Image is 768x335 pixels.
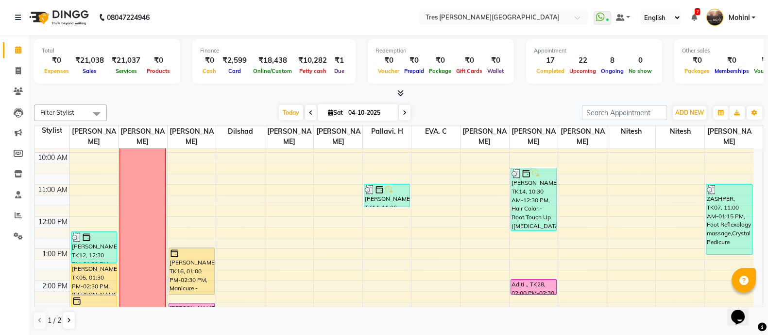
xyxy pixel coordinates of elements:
div: 0 [626,55,654,66]
span: Packages [682,68,712,74]
span: [PERSON_NAME] [558,125,607,148]
div: ₹0 [375,55,402,66]
input: Search Appointment [582,105,667,120]
span: Cash [200,68,219,74]
span: 7 [695,8,700,15]
span: Dilshad [216,125,265,138]
b: 08047224946 [107,4,150,31]
span: Ongoing [598,68,626,74]
span: [PERSON_NAME] [510,125,558,148]
div: ₹0 [42,55,71,66]
span: Petty cash [297,68,329,74]
div: ₹0 [402,55,427,66]
div: Appointment [534,47,654,55]
div: Total [42,47,172,55]
span: Products [144,68,172,74]
a: 7 [691,13,697,22]
div: ₹21,037 [108,55,144,66]
span: Expenses [42,68,71,74]
div: 1:00 PM [40,249,69,259]
span: Due [332,68,347,74]
span: Wallet [485,68,506,74]
span: Upcoming [567,68,598,74]
div: ₹1 [331,55,348,66]
div: [PERSON_NAME], TK12, 12:30 PM-01:30 PM, [PERSON_NAME] - Classic Shave [71,232,117,263]
div: 2:00 PM [40,281,69,291]
span: Package [427,68,454,74]
iframe: chat widget [727,296,758,325]
span: Nitesh [607,125,656,138]
span: Filter Stylist [40,108,74,116]
div: ₹0 [485,55,506,66]
span: [PERSON_NAME] [168,125,216,148]
span: Memberships [712,68,751,74]
span: Services [113,68,139,74]
div: 12:00 PM [36,217,69,227]
span: Voucher [375,68,402,74]
div: ₹10,282 [294,55,331,66]
div: ₹0 [144,55,172,66]
span: [PERSON_NAME] [265,125,314,148]
div: ₹0 [712,55,751,66]
span: Online/Custom [251,68,294,74]
div: [PERSON_NAME], TK16, 01:00 PM-02:30 PM, Manicure - Regular (₹950) [169,248,214,294]
span: Pallavi. H [363,125,411,138]
span: 1 / 2 [48,316,61,326]
div: ₹0 [200,55,219,66]
div: ₹0 [682,55,712,66]
div: Finance [200,47,348,55]
span: No show [626,68,654,74]
div: 17 [534,55,567,66]
span: Sat [325,109,345,116]
span: [PERSON_NAME] [314,125,362,148]
input: 2025-10-04 [345,106,394,120]
div: [PERSON_NAME], TK26, 02:30 PM-03:30 PM, [PERSON_NAME] - Classic Shave [71,296,117,326]
div: ₹18,438 [251,55,294,66]
div: ₹21,038 [71,55,108,66]
span: Gift Cards [454,68,485,74]
div: [PERSON_NAME], TK15, 02:45 PM-03:45 PM, Gel Polish (Hand) [169,303,214,334]
span: [PERSON_NAME] [119,125,167,148]
div: ₹2,599 [219,55,251,66]
div: ₹0 [427,55,454,66]
div: ₹0 [454,55,485,66]
div: Redemption [375,47,506,55]
div: [PERSON_NAME], TK14, 11:00 AM-11:45 AM, Foot Reflexology massage (₹900) [364,184,410,207]
span: ADD NEW [675,109,704,116]
div: ZASHPER, TK07, 11:00 AM-01:15 PM, Foot Reflexology massage,Crystal Pedicure [706,184,752,254]
span: [PERSON_NAME] [461,125,509,148]
span: Nitesh [656,125,704,138]
div: 11:00 AM [36,185,69,195]
span: [PERSON_NAME] [705,125,753,148]
img: Mohini [706,9,723,26]
span: [PERSON_NAME] [70,125,119,148]
span: Today [279,105,303,120]
span: Completed [534,68,567,74]
span: Card [226,68,243,74]
div: Stylist [34,125,69,136]
div: 22 [567,55,598,66]
img: logo [25,4,91,31]
div: Aditi ., TK28, 02:00 PM-02:30 PM, Styling - Blow-dry without Shampoo [511,280,556,294]
span: EVA. C [411,125,460,138]
div: [PERSON_NAME], TK14, 10:30 AM-12:30 PM, Hair Color - Root Touch Up ([MEDICAL_DATA] Free) (Women) [511,168,556,230]
div: [PERSON_NAME], TK05, 01:30 PM-02:30 PM, [PERSON_NAME] - Classic Shave (₹600) [71,264,117,294]
button: ADD NEW [673,106,706,120]
span: Sales [80,68,99,74]
div: 10:00 AM [36,153,69,163]
span: Mohini [728,13,750,23]
span: Prepaid [402,68,427,74]
div: 8 [598,55,626,66]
